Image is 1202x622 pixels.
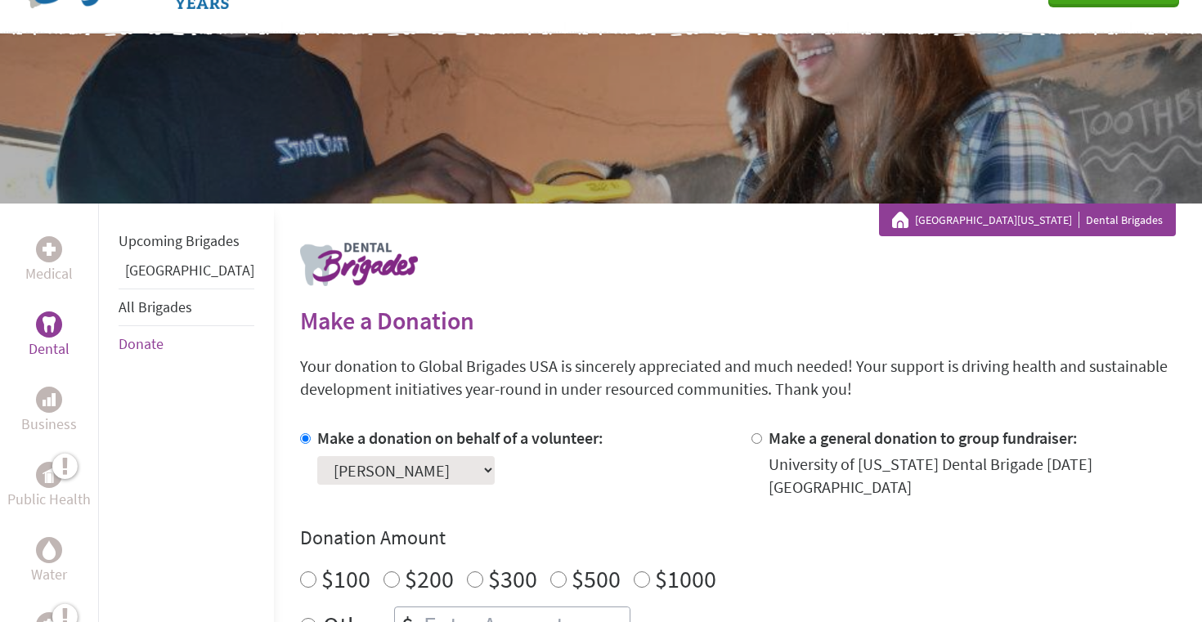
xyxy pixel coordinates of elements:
[119,223,254,259] li: Upcoming Brigades
[300,355,1176,400] p: Your donation to Global Brigades USA is sincerely appreciated and much needed! Your support is dr...
[119,326,254,362] li: Donate
[36,236,62,262] div: Medical
[125,261,254,280] a: [GEOGRAPHIC_DATA]
[119,231,240,250] a: Upcoming Brigades
[119,298,192,316] a: All Brigades
[119,334,164,353] a: Donate
[300,306,1176,335] h2: Make a Donation
[572,563,621,594] label: $500
[405,563,454,594] label: $200
[7,488,91,511] p: Public Health
[29,338,70,360] p: Dental
[43,316,56,332] img: Dental
[655,563,716,594] label: $1000
[300,243,418,286] img: logo-dental.png
[892,212,1163,228] div: Dental Brigades
[36,311,62,338] div: Dental
[21,413,77,436] p: Business
[43,243,56,256] img: Medical
[43,540,56,559] img: Water
[31,563,67,586] p: Water
[31,537,67,586] a: WaterWater
[488,563,537,594] label: $300
[43,467,56,483] img: Public Health
[29,311,70,360] a: DentalDental
[25,262,73,285] p: Medical
[119,259,254,289] li: Panama
[769,453,1177,499] div: University of [US_STATE] Dental Brigade [DATE] [GEOGRAPHIC_DATA]
[119,289,254,326] li: All Brigades
[769,427,1078,448] label: Make a general donation to group fundraiser:
[317,427,603,448] label: Make a donation on behalf of a volunteer:
[915,212,1079,228] a: [GEOGRAPHIC_DATA][US_STATE]
[21,387,77,436] a: BusinessBusiness
[36,537,62,563] div: Water
[43,393,56,406] img: Business
[36,387,62,413] div: Business
[36,462,62,488] div: Public Health
[25,236,73,285] a: MedicalMedical
[300,525,1176,551] h4: Donation Amount
[7,462,91,511] a: Public HealthPublic Health
[321,563,370,594] label: $100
